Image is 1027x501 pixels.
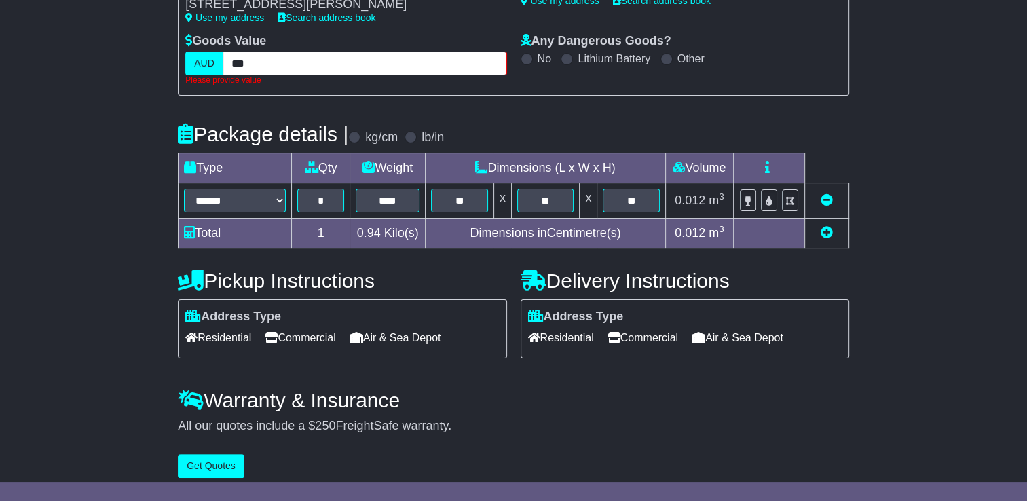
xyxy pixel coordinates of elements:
[521,270,849,292] h4: Delivery Instructions
[821,193,833,207] a: Remove this item
[185,327,251,348] span: Residential
[719,224,724,234] sup: 3
[608,327,678,348] span: Commercial
[521,34,671,49] label: Any Dangerous Goods?
[528,310,624,324] label: Address Type
[677,52,705,65] label: Other
[665,153,733,183] td: Volume
[350,218,426,248] td: Kilo(s)
[178,454,244,478] button: Get Quotes
[709,226,724,240] span: m
[578,52,650,65] label: Lithium Battery
[426,153,665,183] td: Dimensions (L x W x H)
[185,52,223,75] label: AUD
[178,270,506,292] h4: Pickup Instructions
[365,130,398,145] label: kg/cm
[179,153,292,183] td: Type
[185,12,264,23] a: Use my address
[185,75,506,85] div: Please provide value
[315,419,335,432] span: 250
[265,327,335,348] span: Commercial
[179,218,292,248] td: Total
[185,34,266,49] label: Goods Value
[493,183,511,218] td: x
[709,193,724,207] span: m
[357,226,381,240] span: 0.94
[350,327,441,348] span: Air & Sea Depot
[185,310,281,324] label: Address Type
[538,52,551,65] label: No
[422,130,444,145] label: lb/in
[292,218,350,248] td: 1
[675,193,705,207] span: 0.012
[292,153,350,183] td: Qty
[350,153,426,183] td: Weight
[178,123,348,145] h4: Package details |
[719,191,724,202] sup: 3
[178,389,849,411] h4: Warranty & Insurance
[178,419,849,434] div: All our quotes include a $ FreightSafe warranty.
[580,183,597,218] td: x
[821,226,833,240] a: Add new item
[528,327,594,348] span: Residential
[426,218,665,248] td: Dimensions in Centimetre(s)
[278,12,375,23] a: Search address book
[692,327,783,348] span: Air & Sea Depot
[675,226,705,240] span: 0.012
